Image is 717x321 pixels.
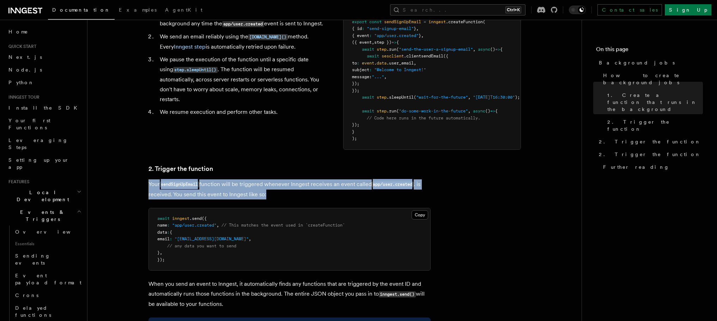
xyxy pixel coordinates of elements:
span: // This matches the event used in `createFunction` [221,223,345,228]
span: "wait-for-the-future" [416,95,468,100]
a: [DOMAIN_NAME]() [248,33,288,40]
span: , [217,223,219,228]
span: step [377,109,387,113]
a: Background jobs [596,56,703,69]
a: 2. Trigger the function [596,135,703,148]
span: , [421,33,424,38]
span: "do-some-work-in-the-future" [399,109,468,113]
span: How to create background jobs [603,72,703,86]
a: 2. Trigger the function [604,116,703,135]
p: When you send an event to Inngest, it automatically finds any functions that are triggered by the... [148,279,431,309]
li: We send an email reliably using the method. Every is automatically retried upon failure. [158,32,326,52]
span: "[EMAIL_ADDRESS][DOMAIN_NAME]" [175,236,249,241]
span: "app/user.created" [172,223,217,228]
span: 2. Trigger the function [599,151,701,158]
span: sendSignUpEmail [384,19,421,24]
span: ( [483,19,485,24]
kbd: Ctrl+K [505,6,521,13]
span: { id [352,26,362,31]
span: }); [352,122,359,127]
span: await [362,47,374,52]
code: step.sleepUntil() [173,67,218,73]
span: } [157,250,160,255]
button: Local Development [6,186,83,206]
span: await [362,95,374,100]
span: async [478,47,490,52]
a: Contact sales [597,4,662,16]
a: Sign Up [665,4,711,16]
a: Leveraging Steps [6,134,83,154]
a: Further reading [600,161,703,173]
span: { [170,230,172,235]
code: app/user.created [372,181,414,187]
code: inngest.send() [379,291,416,297]
span: => [495,47,500,52]
a: AgentKit [161,2,207,19]
span: to [352,61,357,66]
span: Node.js [8,67,42,73]
span: , [160,250,162,255]
span: inngest [429,19,446,24]
span: } [352,129,354,134]
span: { [495,109,498,113]
a: Home [6,25,83,38]
span: "app/user.created" [374,33,419,38]
span: . [374,61,377,66]
span: 2. Trigger the function [607,118,703,132]
span: } [414,26,416,31]
h4: On this page [596,45,703,56]
span: .sleepUntil [387,95,414,100]
span: .send [189,216,202,221]
span: Delayed functions [15,305,51,318]
span: ({ [443,54,448,58]
li: We resume execution and perform other tasks. [158,107,326,117]
span: : [170,236,172,241]
span: : [369,67,372,72]
a: 2. Trigger the function [148,164,213,174]
span: Home [8,28,28,35]
button: Events & Triggers [6,206,83,226]
button: Toggle dark mode [569,6,586,14]
span: : [167,223,170,228]
span: .createFunction [446,19,483,24]
span: export [352,19,367,24]
a: How to create background jobs [600,69,703,89]
span: Essentials [12,238,83,249]
a: Overview [12,226,83,238]
span: ( [396,109,399,113]
span: { [396,40,399,45]
span: => [391,40,396,45]
span: .clientsendEmail [404,54,443,58]
code: [DOMAIN_NAME]() [248,34,288,40]
a: Python [6,76,83,89]
span: step }) [374,40,391,45]
span: } [419,33,421,38]
span: { event [352,33,369,38]
span: Features [6,179,29,185]
span: ({ event [352,40,372,45]
a: Event payload format [12,269,83,289]
a: 2. Trigger the function [596,148,703,161]
span: "Welcome to Inngest!" [374,67,426,72]
button: Copy [412,210,428,220]
span: : [167,230,170,235]
span: sesclient [382,54,404,58]
span: Your first Functions [8,118,50,130]
span: }); [352,88,359,93]
span: Documentation [52,7,110,13]
span: Examples [119,7,157,13]
span: 1. Create a function that runs in the background [607,92,703,113]
span: "send-the-user-a-signup-email" [399,47,473,52]
span: Further reading [603,163,669,171]
span: const [369,19,382,24]
span: message: [352,74,372,79]
span: data [377,61,387,66]
span: , [384,74,387,79]
span: event [362,61,374,66]
span: "send-signup-email" [367,26,414,31]
a: Crons [12,289,83,302]
span: Setting up your app [8,157,69,170]
code: sendSignUpEmail [160,181,199,187]
a: Setting up your app [6,154,83,173]
span: , [414,61,416,66]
